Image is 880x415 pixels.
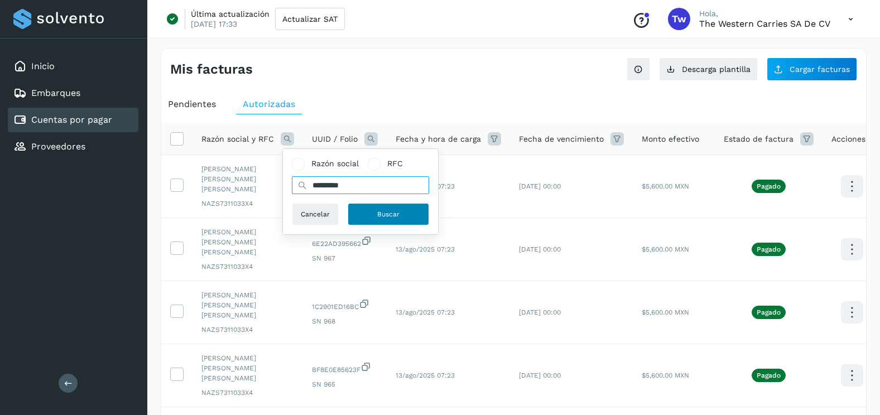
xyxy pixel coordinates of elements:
[312,133,358,145] span: UUID / Folio
[699,9,830,18] p: Hola,
[31,141,85,152] a: Proveedores
[201,290,294,320] span: [PERSON_NAME] [PERSON_NAME] [PERSON_NAME]
[642,308,689,316] span: $5,600.00 MXN
[275,8,345,30] button: Actualizar SAT
[201,353,294,383] span: [PERSON_NAME] [PERSON_NAME] [PERSON_NAME]
[243,99,295,109] span: Autorizadas
[201,199,294,209] span: NAZS7311033X4
[201,133,274,145] span: Razón social y RFC
[312,379,378,389] span: SN 965
[8,108,138,132] div: Cuentas por pagar
[519,371,561,379] span: [DATE] 00:00
[642,245,689,253] span: $5,600.00 MXN
[519,133,604,145] span: Fecha de vencimiento
[168,99,216,109] span: Pendientes
[724,133,794,145] span: Estado de factura
[659,57,758,81] button: Descarga plantilla
[757,371,781,379] p: Pagado
[170,61,253,78] h4: Mis facturas
[642,182,689,190] span: $5,600.00 MXN
[312,298,378,312] span: 1C2901ED16BC
[282,15,338,23] span: Actualizar SAT
[519,308,561,316] span: [DATE] 00:00
[201,164,294,194] span: [PERSON_NAME] [PERSON_NAME] [PERSON_NAME]
[312,235,378,249] span: 6E22AD395662
[519,182,561,190] span: [DATE] 00:00
[201,227,294,257] span: [PERSON_NAME] [PERSON_NAME] [PERSON_NAME]
[396,133,481,145] span: Fecha y hora de carga
[201,262,294,272] span: NAZS7311033X4
[31,61,55,71] a: Inicio
[8,81,138,105] div: Embarques
[790,65,850,73] span: Cargar facturas
[201,388,294,398] span: NAZS7311033X4
[757,182,781,190] p: Pagado
[8,54,138,79] div: Inicio
[191,19,237,29] p: [DATE] 17:33
[396,308,455,316] span: 13/ago/2025 07:23
[312,361,378,375] span: BF8E0E85623F
[31,114,112,125] a: Cuentas por pagar
[201,325,294,335] span: NAZS7311033X4
[682,65,751,73] span: Descarga plantilla
[757,308,781,316] p: Pagado
[831,133,865,145] span: Acciones
[396,245,455,253] span: 13/ago/2025 07:23
[312,316,378,326] span: SN 968
[767,57,857,81] button: Cargar facturas
[699,18,830,29] p: The western carries SA de CV
[31,88,80,98] a: Embarques
[191,9,270,19] p: Última actualización
[642,133,699,145] span: Monto efectivo
[757,245,781,253] p: Pagado
[396,371,455,379] span: 13/ago/2025 07:23
[312,253,378,263] span: SN 967
[8,134,138,159] div: Proveedores
[519,245,561,253] span: [DATE] 00:00
[642,371,689,379] span: $5,600.00 MXN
